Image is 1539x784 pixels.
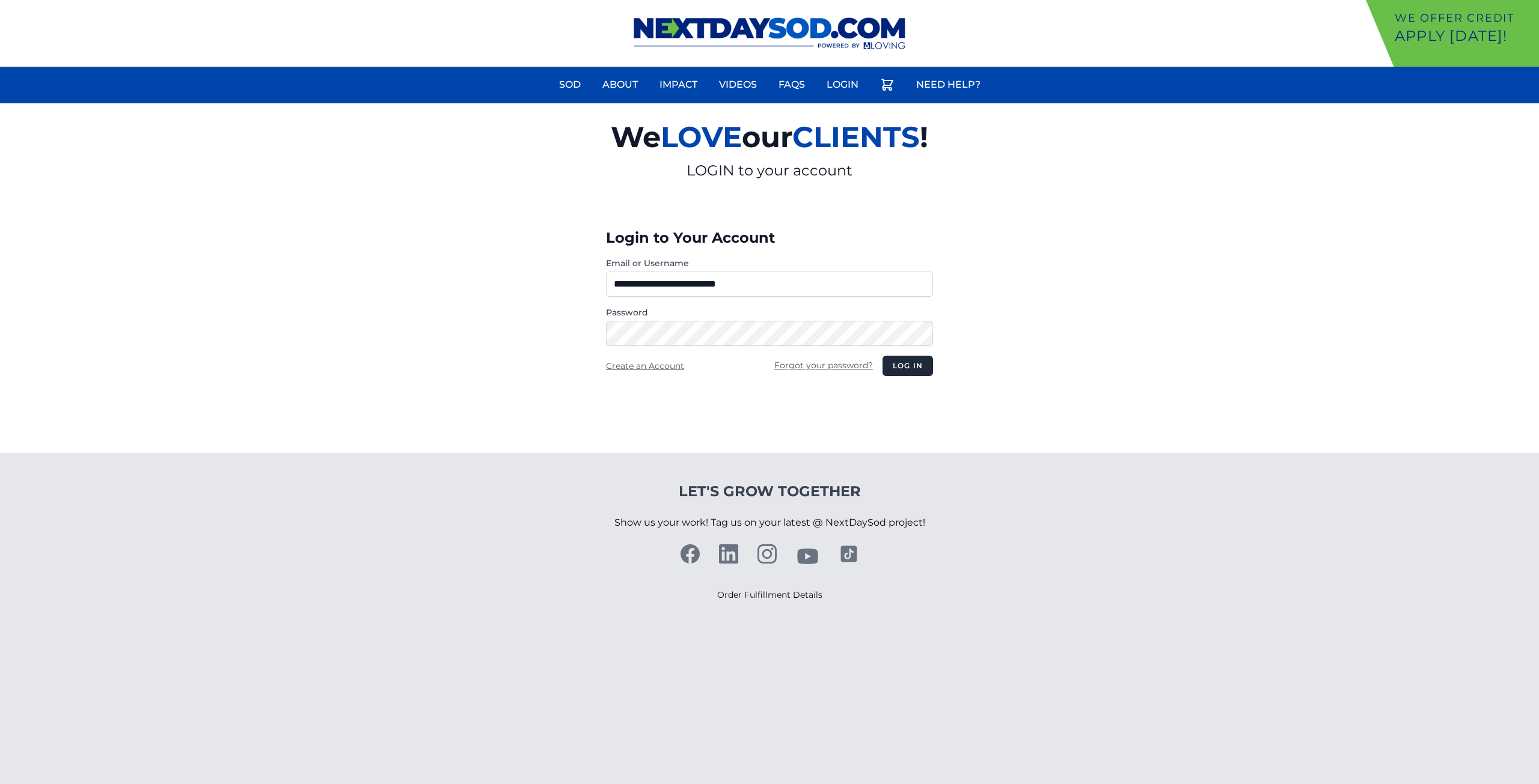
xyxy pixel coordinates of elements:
[606,306,933,318] label: Password
[1395,26,1534,46] p: Apply [DATE]!
[661,120,742,154] span: LOVE
[606,257,933,269] label: Email or Username
[883,356,933,376] button: Log in
[471,113,1068,161] h2: We our !
[771,70,812,99] a: FAQs
[1395,10,1534,26] p: We offer Credit
[595,70,645,99] a: About
[717,589,822,600] a: Order Fulfillment Details
[909,70,988,99] a: Need Help?
[614,482,925,501] h4: Let's Grow Together
[552,70,588,99] a: Sod
[606,360,684,371] a: Create an Account
[606,228,933,248] h3: Login to Your Account
[819,70,866,99] a: Login
[652,70,705,99] a: Impact
[792,120,920,154] span: CLIENTS
[614,501,925,544] p: Show us your work! Tag us on your latest @ NextDaySod project!
[774,360,873,371] a: Forgot your password?
[471,161,1068,180] p: LOGIN to your account
[712,70,764,99] a: Videos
